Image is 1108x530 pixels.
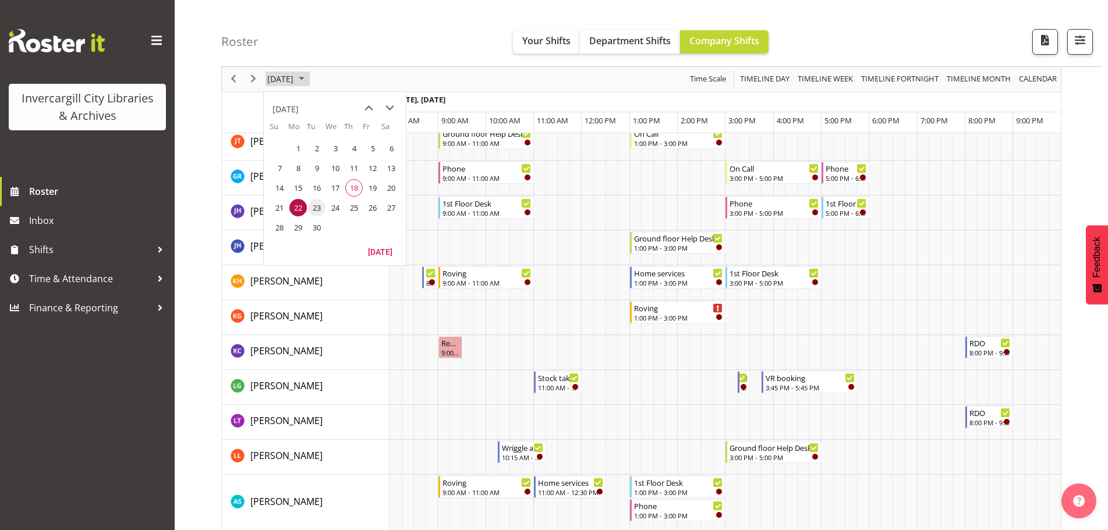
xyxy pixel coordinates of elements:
[634,267,723,279] div: Home services
[738,72,792,87] button: Timeline Day
[762,371,858,393] div: Lisa Griffiths"s event - VR booking Begin From Monday, September 22, 2025 at 3:45:00 PM GMT+12:00...
[441,115,469,126] span: 9:00 AM
[250,240,323,252] span: [PERSON_NAME]
[288,198,307,218] td: Monday, September 22, 2025
[250,379,323,392] span: [PERSON_NAME]
[766,383,855,392] div: 3:45 PM - 5:45 PM
[725,162,822,184] div: Grace Roscoe-Squires"s event - On Call Begin From Monday, September 22, 2025 at 3:00:00 PM GMT+12...
[250,379,323,393] a: [PERSON_NAME]
[725,197,822,219] div: Jill Harpur"s event - Phone Begin From Monday, September 22, 2025 at 3:00:00 PM GMT+12:00 Ends At...
[441,337,459,348] div: Repeats every [DATE] - [PERSON_NAME]
[730,453,819,462] div: 3:00 PM - 5:00 PM
[443,278,532,287] div: 9:00 AM - 11:00 AM
[1016,115,1043,126] span: 9:00 PM
[443,197,532,209] div: 1st Floor Desk
[250,204,323,218] a: [PERSON_NAME]
[222,440,390,475] td: Lynette Lockett resource
[634,243,723,252] div: 1:00 PM - 3:00 PM
[250,135,323,148] span: [PERSON_NAME]
[392,94,445,105] span: [DATE], [DATE]
[742,383,747,392] div: 3:15 PM - 3:30 PM
[969,407,1010,418] div: RDO
[222,230,390,265] td: Jillian Hunter resource
[222,370,390,405] td: Lisa Griffiths resource
[630,127,726,149] div: Glen Tomlinson"s event - On Call Begin From Monday, September 22, 2025 at 1:00:00 PM GMT+12:00 En...
[246,72,261,87] button: Next
[250,495,323,508] a: [PERSON_NAME]
[222,265,390,300] td: Kaela Harley resource
[226,72,242,87] button: Previous
[738,371,750,393] div: Lisa Griffiths"s event - New book tagging Begin From Monday, September 22, 2025 at 3:15:00 PM GMT...
[29,299,151,316] span: Finance & Reporting
[443,208,532,218] div: 9:00 AM - 11:00 AM
[263,67,311,91] div: September 22, 2025
[250,344,323,357] span: [PERSON_NAME]
[422,266,438,289] div: Kaela Harley"s event - Newspapers Begin From Monday, September 22, 2025 at 8:40:00 AM GMT+12:00 E...
[766,372,855,383] div: VR booking
[689,34,759,47] span: Company Shifts
[634,278,723,287] div: 1:00 PM - 3:00 PM
[438,162,534,184] div: Grace Roscoe-Squires"s event - Phone Begin From Monday, September 22, 2025 at 9:00:00 AM GMT+12:0...
[250,274,323,288] a: [PERSON_NAME]
[502,453,543,462] div: 10:15 AM - 11:15 AM
[689,72,727,87] span: Time Scale
[969,418,1010,427] div: 8:00 PM - 9:00 PM
[826,162,866,174] div: Phone
[250,310,323,322] span: [PERSON_NAME]
[289,159,307,177] span: Monday, September 8, 2025
[725,441,822,463] div: Lynette Lockett"s event - Ground floor Help Desk Begin From Monday, September 22, 2025 at 3:00:00...
[222,126,390,161] td: Glen Tomlinson resource
[270,121,288,138] th: Su
[222,161,390,195] td: Grace Roscoe-Squires resource
[383,159,400,177] span: Saturday, September 13, 2025
[680,30,769,54] button: Company Shifts
[29,241,151,258] span: Shifts
[364,140,381,157] span: Friday, September 5, 2025
[522,34,571,47] span: Your Shifts
[224,67,243,91] div: previous period
[381,121,400,138] th: Sa
[364,199,381,216] span: Friday, September 26, 2025
[968,115,996,126] span: 8:00 PM
[730,278,819,287] div: 3:00 PM - 5:00 PM
[266,72,295,87] span: [DATE]
[29,183,169,200] span: Roster
[538,476,603,488] div: Home services
[1018,72,1058,87] span: calendar
[969,348,1010,357] div: 8:00 PM - 9:00 PM
[826,173,866,183] div: 5:00 PM - 6:00 PM
[250,309,323,323] a: [PERSON_NAME]
[383,140,400,157] span: Saturday, September 6, 2025
[327,159,344,177] span: Wednesday, September 10, 2025
[364,179,381,197] span: Friday, September 19, 2025
[271,179,288,197] span: Sunday, September 14, 2025
[860,72,940,87] span: Timeline Fortnight
[250,495,323,508] span: [PERSON_NAME]
[634,302,723,314] div: Roving
[730,208,819,218] div: 3:00 PM - 5:00 PM
[826,197,866,209] div: 1st Floor Desk
[345,199,363,216] span: Thursday, September 25, 2025
[250,205,323,218] span: [PERSON_NAME]
[538,383,579,392] div: 11:00 AM - 12:00 PM
[634,476,723,488] div: 1st Floor Desk
[1086,225,1108,304] button: Feedback - Show survey
[589,34,671,47] span: Department Shifts
[289,199,307,216] span: Monday, September 22, 2025
[222,405,390,440] td: Lyndsay Tautari resource
[250,169,323,183] a: [PERSON_NAME]
[345,159,363,177] span: Thursday, September 11, 2025
[438,127,534,149] div: Glen Tomlinson"s event - Ground floor Help Desk Begin From Monday, September 22, 2025 at 9:00:00 ...
[325,121,344,138] th: We
[730,173,819,183] div: 3:00 PM - 5:00 PM
[688,72,728,87] button: Time Scale
[634,313,723,322] div: 1:00 PM - 3:00 PM
[630,266,726,289] div: Kaela Harley"s event - Home services Begin From Monday, September 22, 2025 at 1:00:00 PM GMT+12:0...
[725,266,822,289] div: Kaela Harley"s event - 1st Floor Desk Begin From Monday, September 22, 2025 at 3:00:00 PM GMT+12:...
[289,179,307,197] span: Monday, September 15, 2025
[822,162,869,184] div: Grace Roscoe-Squires"s event - Phone Begin From Monday, September 22, 2025 at 5:00:00 PM GMT+12:0...
[826,208,866,218] div: 5:00 PM - 6:00 PM
[308,159,325,177] span: Tuesday, September 9, 2025
[534,476,606,498] div: Mandy Stenton"s event - Home services Begin From Monday, September 22, 2025 at 11:00:00 AM GMT+12...
[441,348,459,357] div: 9:00 AM - 9:30 AM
